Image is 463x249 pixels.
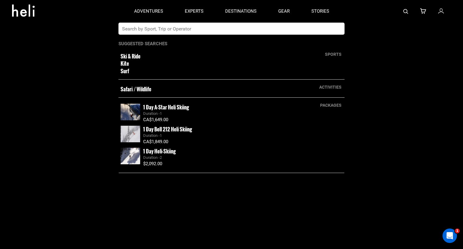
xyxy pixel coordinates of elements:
small: Ski & Ride [121,53,298,60]
div: packages [317,102,345,108]
img: images [121,148,140,164]
input: Search by Sport, Trip or Operator [118,23,332,35]
small: Surf [121,68,298,75]
small: Safari / Wildlife [121,86,298,93]
span: $2,092.00 [143,161,162,166]
span: CA$1,649.00 [143,117,168,122]
small: Kite [121,60,298,67]
div: activities [316,84,345,90]
p: adventures [134,8,163,14]
img: images [121,126,140,142]
span: 1 [160,111,162,116]
img: images [121,104,140,120]
img: search-bar-icon.svg [403,9,408,14]
div: Duration - [143,155,342,161]
p: Suggested Searches [118,41,345,47]
span: CA$1,849.00 [143,139,168,144]
small: 1 Day Heli-Skiing [143,147,176,155]
small: 1 Day A-Star Heli Skiing [143,103,189,111]
span: 2 [160,155,162,160]
span: 1 [455,229,460,233]
iframe: Intercom live chat [443,229,457,243]
div: sports [322,51,345,57]
div: Duration - [143,133,342,139]
p: destinations [225,8,257,14]
p: experts [185,8,203,14]
small: 1 Day Bell 212 Heli Skiing [143,125,192,133]
div: Duration - [143,111,342,117]
span: 1 [160,133,162,138]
